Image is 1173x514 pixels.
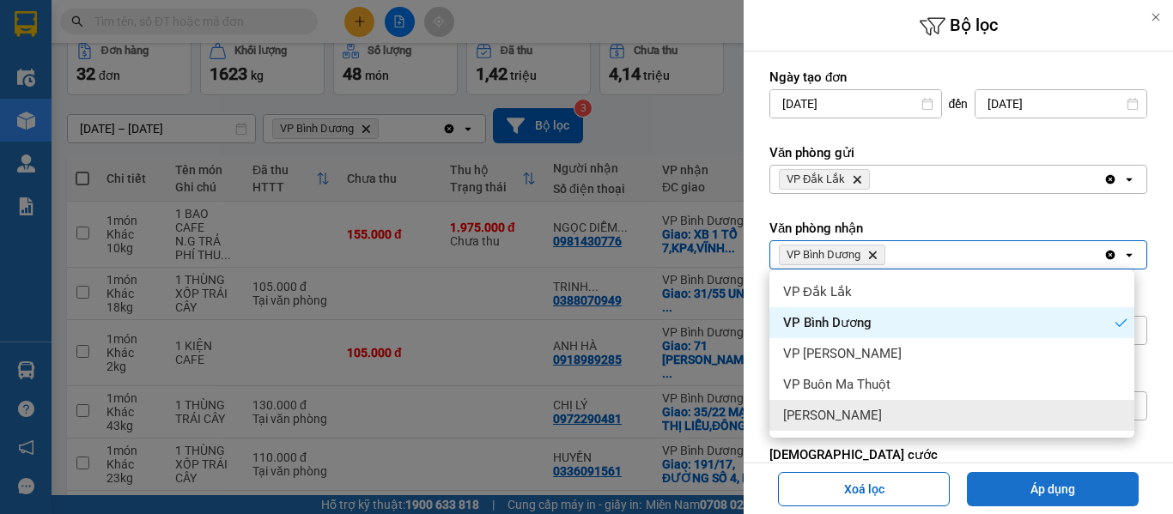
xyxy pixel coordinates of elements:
label: Ngày tạo đơn [769,69,1147,86]
svg: Clear all [1103,172,1117,186]
input: Select a date. [770,90,941,118]
input: Selected VP Bình Dương. [889,246,890,263]
span: đến [949,95,969,112]
span: VP Bình Dương [783,314,872,331]
label: [DEMOGRAPHIC_DATA] cước [769,446,1147,463]
span: [PERSON_NAME] [783,407,882,424]
input: Selected VP Đắk Lắk. [873,171,875,188]
span: VP Bình Dương [787,248,860,262]
h6: Bộ lọc [744,13,1173,39]
span: VP Buôn Ma Thuột [783,376,890,393]
svg: Delete [867,250,878,260]
input: Select a date. [975,90,1146,118]
label: Văn phòng gửi [769,144,1147,161]
span: VP Đắk Lắk [787,172,845,186]
ul: Menu [769,269,1134,438]
button: Xoá lọc [778,472,950,506]
span: VP Bình Dương, close by backspace [779,245,885,265]
span: VP [PERSON_NAME] [783,345,902,362]
span: VP Đắk Lắk, close by backspace [779,169,870,190]
span: VP Đắk Lắk [783,283,852,300]
button: Áp dụng [967,472,1139,506]
svg: Clear all [1103,248,1117,262]
svg: open [1122,248,1136,262]
label: Văn phòng nhận [769,220,1147,237]
svg: Delete [852,174,862,184]
svg: open [1122,172,1136,186]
